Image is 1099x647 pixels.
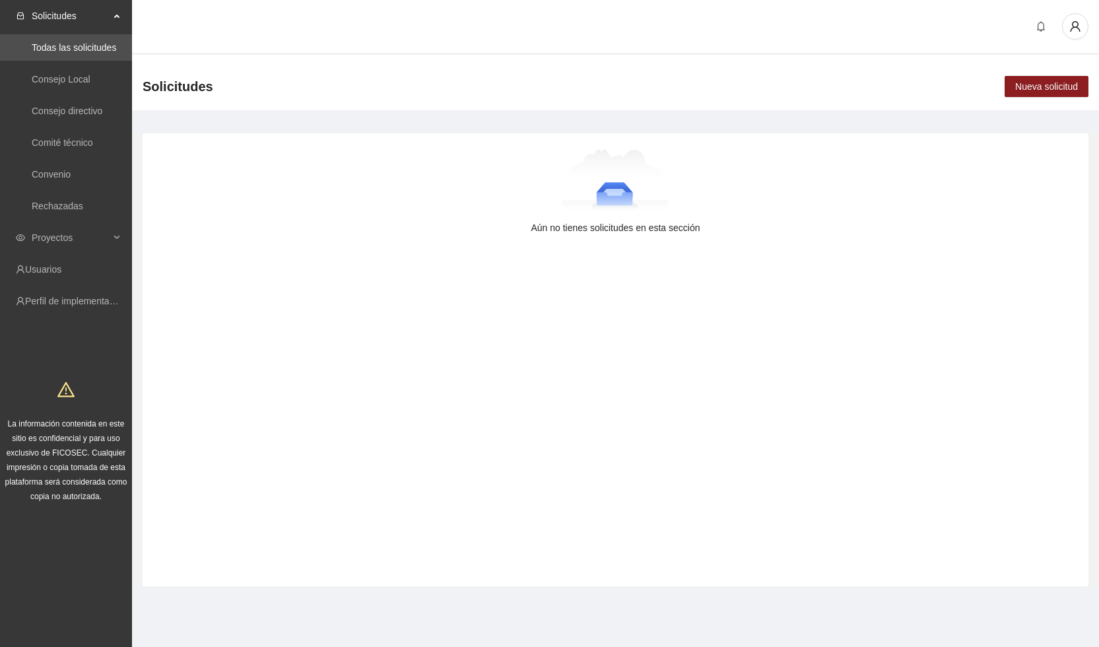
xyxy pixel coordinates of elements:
[32,3,110,29] span: Solicitudes
[32,201,83,211] a: Rechazadas
[32,106,102,116] a: Consejo directivo
[1015,79,1078,94] span: Nueva solicitud
[25,296,128,306] a: Perfil de implementadora
[5,419,127,501] span: La información contenida en este sitio es confidencial y para uso exclusivo de FICOSEC. Cualquier...
[1005,76,1088,97] button: Nueva solicitud
[16,233,25,242] span: eye
[1031,21,1051,32] span: bell
[25,264,61,275] a: Usuarios
[1063,20,1088,32] span: user
[57,381,75,398] span: warning
[32,137,93,148] a: Comité técnico
[164,221,1067,235] div: Aún no tienes solicitudes en esta sección
[16,11,25,20] span: inbox
[32,169,71,180] a: Convenio
[1030,16,1051,37] button: bell
[143,76,213,97] span: Solicitudes
[1062,13,1088,40] button: user
[32,74,90,85] a: Consejo Local
[32,224,110,251] span: Proyectos
[562,149,669,215] img: Aún no tienes solicitudes en esta sección
[32,42,116,53] a: Todas las solicitudes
